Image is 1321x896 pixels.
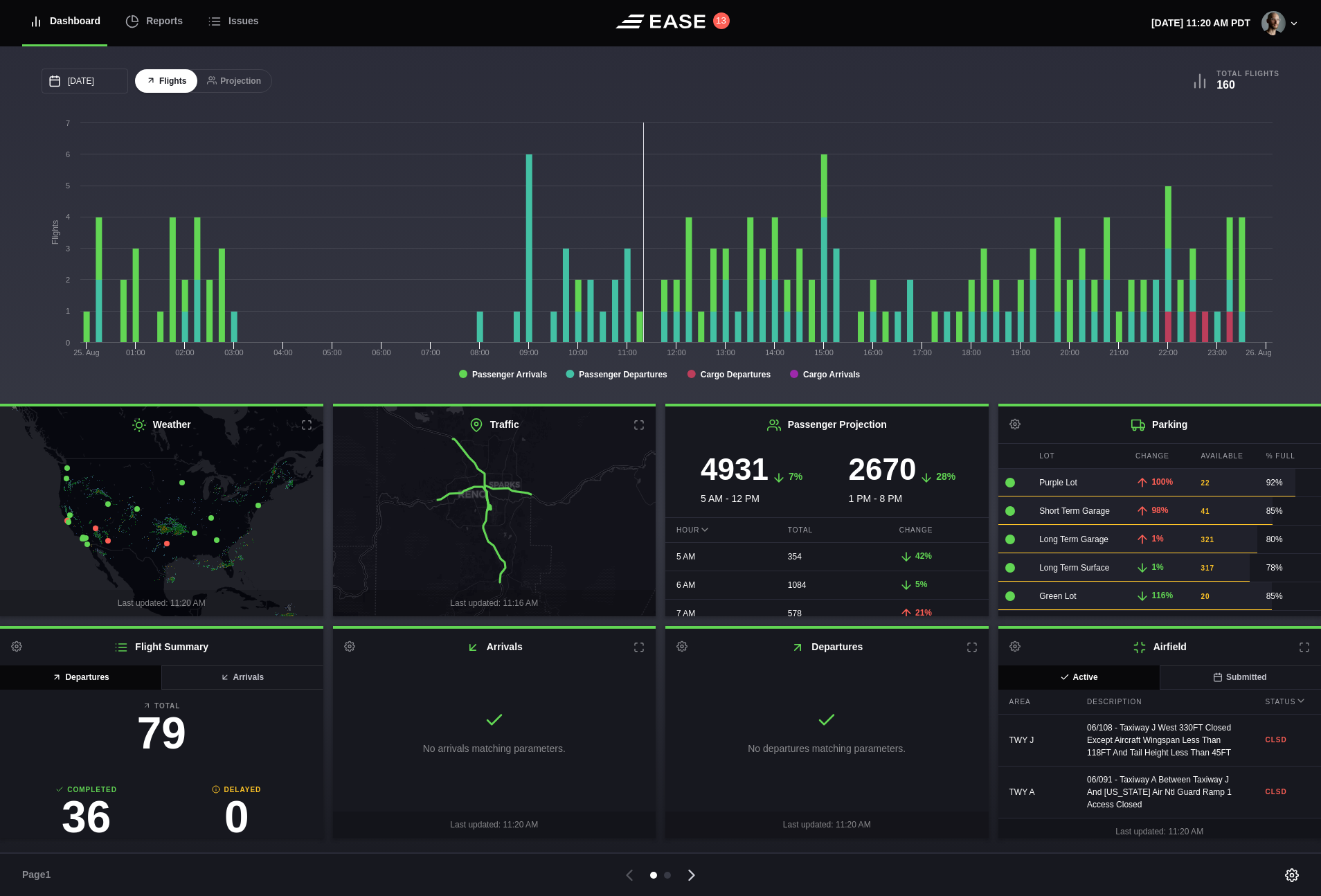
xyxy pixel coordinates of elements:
text: 03:00 [224,348,244,357]
div: 354 [777,544,877,570]
div: 06/091 - Taxiway A Between Taxiway J And [US_STATE] Air Ntl Guard Ramp 1 Access Closed [1076,767,1243,818]
div: Available [1194,444,1255,468]
text: 17:00 [913,348,932,357]
text: 05:00 [323,348,342,357]
text: 0 [66,339,70,347]
div: Description [1076,690,1243,714]
tspan: Flights [51,220,60,244]
text: 1 [66,307,70,315]
span: TWY A [1009,787,1035,797]
span: Long Term Garage [1039,535,1108,544]
h3: 4931 [701,454,769,485]
span: Purple Lot [1039,478,1077,487]
h3: 36 [11,795,161,839]
text: 19:00 [1011,348,1030,357]
div: % Full [1259,444,1321,468]
div: 578 [777,600,877,627]
button: Flights [135,69,197,93]
p: No departures matching parameters. [748,742,906,756]
text: 04:00 [273,348,293,357]
div: Change [1129,444,1190,468]
button: Projection [196,69,272,93]
text: 12:00 [667,348,686,357]
text: 13:00 [716,348,735,357]
div: 85% [1266,590,1314,602]
h3: 0 [161,795,312,839]
div: 5 AM - 12 PM [676,454,827,506]
button: Active [998,665,1160,690]
text: 6 [66,150,70,159]
span: Page 1 [22,868,57,882]
div: Lot [1032,444,1125,468]
span: Green Lot [1039,591,1076,601]
b: 321 [1201,535,1214,545]
text: 10:00 [568,348,588,357]
a: Delayed0 [161,785,312,846]
div: Last updated: 11:16 AM [333,590,656,616]
div: 78% [1266,562,1314,574]
p: No arrivals matching parameters. [423,742,566,756]
span: 5% [915,580,927,589]
text: 01:00 [126,348,145,357]
text: 11:00 [618,348,637,357]
a: Completed36 [11,785,161,846]
text: 7 [66,119,70,127]
h2: Traffic [333,406,656,443]
span: Short Term Garage [1039,506,1110,516]
tspan: 26. Aug [1246,348,1271,357]
b: 41 [1201,506,1210,517]
tspan: 25. Aug [73,348,99,357]
div: 06/108 - Taxiway J West 330FT Closed Except Aircraft Wingspan Less Than 118FT And Tail Height Les... [1076,715,1243,766]
div: 80% [1266,533,1314,546]
span: 28% [936,471,955,482]
text: 18:00 [962,348,981,357]
text: 3 [66,244,70,253]
div: Last updated: 11:20 AM [333,812,656,838]
div: Hour [665,518,766,542]
text: 16:00 [863,348,883,357]
span: 100% [1151,477,1173,487]
span: 42% [915,551,932,561]
button: 13 [713,12,730,29]
text: 02:00 [175,348,195,357]
tspan: Cargo Arrivals [803,370,861,379]
div: Total [777,518,877,542]
button: Submitted [1159,665,1321,690]
div: 92% [1266,476,1314,489]
span: 1% [1151,534,1163,544]
b: Total [11,701,312,711]
b: Delayed [161,785,312,795]
input: mm/dd/yyyy [42,69,128,93]
span: 21% [915,608,932,618]
text: 14:00 [765,348,784,357]
div: 85% [1266,505,1314,517]
text: 07:00 [421,348,440,357]
tspan: Passenger Arrivals [472,370,548,379]
h3: 2670 [848,454,916,485]
text: 2 [66,276,70,284]
text: 15:00 [814,348,834,357]
div: Change [888,518,989,542]
text: 20:00 [1060,348,1079,357]
span: 7% [789,471,802,482]
b: Total Flights [1216,69,1279,78]
span: 116% [1151,591,1173,600]
text: 08:00 [470,348,489,357]
text: 21:00 [1109,348,1129,357]
div: Status [1254,690,1321,714]
a: Total79 [11,701,312,762]
tspan: Passenger Departures [579,370,667,379]
text: 22:00 [1158,348,1178,357]
text: 23:00 [1207,348,1227,357]
div: 6 AM [665,572,766,598]
img: 5e2a74a69093221e3f60c72177cb1fc7 [1261,11,1286,35]
b: 20 [1201,591,1210,602]
span: 98% [1151,505,1168,515]
b: CLSD [1265,787,1310,797]
div: 1 PM - 8 PM [827,454,977,506]
b: 22 [1201,478,1210,488]
text: 06:00 [372,348,391,357]
span: 1% [1151,562,1163,572]
b: 160 [1216,79,1235,91]
text: 5 [66,181,70,190]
